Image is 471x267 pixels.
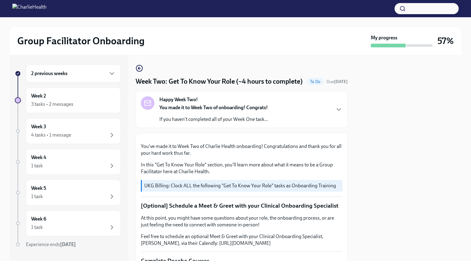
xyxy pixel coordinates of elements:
div: 1 task [31,162,43,169]
p: In this "Get To Know Your Role" section, you'll learn more about what it means to be a Group Faci... [141,161,342,175]
span: Experience ends [26,241,76,247]
strong: My progress [371,34,397,41]
strong: [DATE] [60,241,76,247]
span: September 16th, 2025 10:00 [326,79,348,85]
h2: Group Facilitator Onboarding [17,35,145,47]
div: 4 tasks • 1 message [31,132,71,138]
p: You've made it to Week Two of Charlie Health onboarding! Congratulations and thank you for all yo... [141,143,342,157]
a: Week 61 task [15,210,121,236]
div: 2 previous weeks [26,65,121,82]
h6: Week 2 [31,93,46,99]
span: Due [326,79,348,84]
span: To Do [306,79,324,84]
h6: Week 5 [31,185,46,192]
a: Week 23 tasks • 2 messages [15,87,121,113]
a: Week 41 task [15,149,121,175]
h3: 57% [437,35,454,46]
p: Feel free to schedule an optional Meet & Greet with your Clinical Onboarding Specialist, [PERSON_... [141,233,342,247]
strong: You made it to Week Two of onboarding! Congrats! [159,105,268,110]
p: [Optional] Schedule a Meet & Greet with your Clinical Onboarding Specialist [141,202,342,210]
div: 1 task [31,224,43,231]
h6: 2 previous weeks [31,70,68,77]
a: Week 51 task [15,180,121,205]
p: At this point, you might have some questions about your role, the onboarding process, or are just... [141,215,342,228]
strong: Happy Week Two! [159,96,198,103]
div: 3 tasks • 2 messages [31,101,73,108]
div: 1 task [31,193,43,200]
p: UKG Billing: Clock ALL the following "Get To Know Your Role" tasks as Onboarding Training [144,182,340,189]
a: Week 34 tasks • 1 message [15,118,121,144]
h4: Week Two: Get To Know Your Role (~4 hours to complete) [136,77,303,86]
p: If you haven't completed all of your Week One task... [159,116,268,123]
h6: Week 4 [31,154,46,161]
img: CharlieHealth [12,4,47,14]
h6: Week 6 [31,216,46,222]
strong: [DATE] [334,79,348,84]
h6: Week 3 [31,123,46,130]
p: Complete Docebo Courses [141,257,342,265]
